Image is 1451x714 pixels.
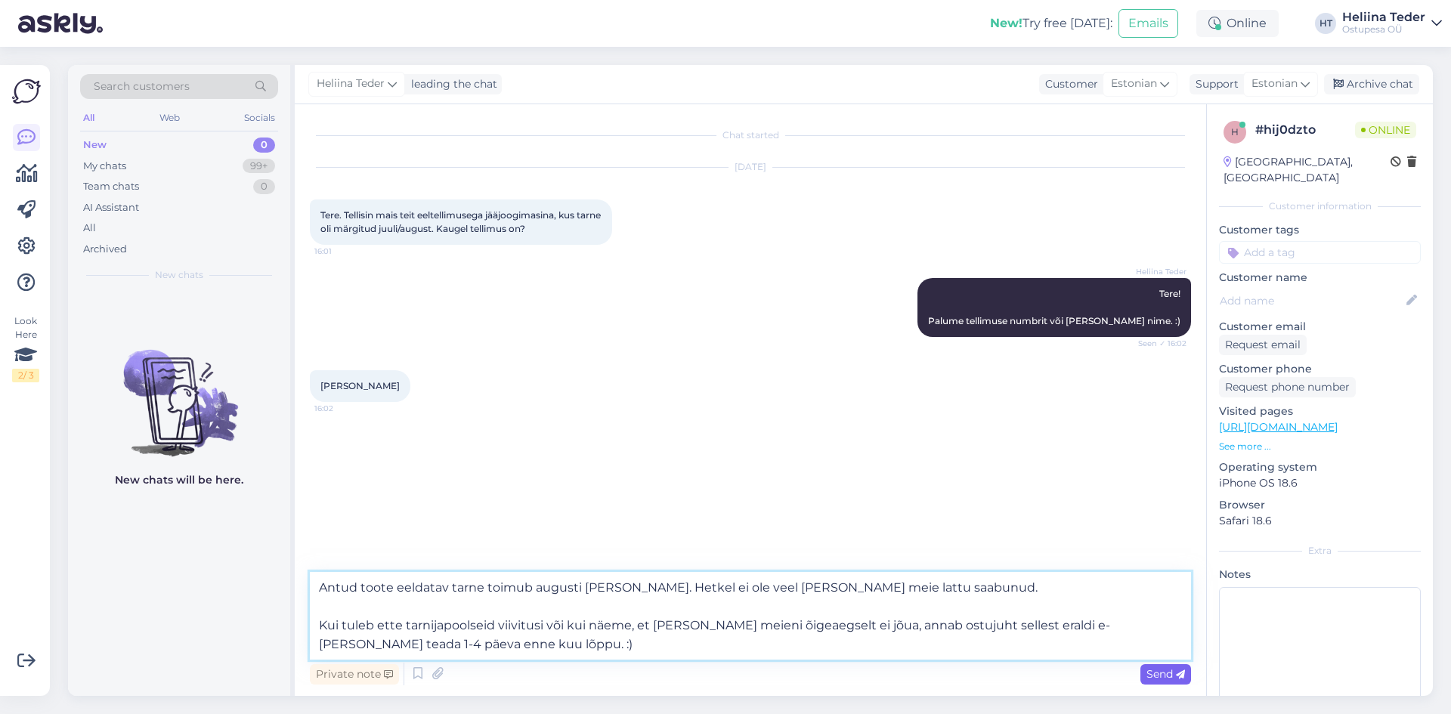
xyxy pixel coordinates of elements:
[12,369,39,382] div: 2 / 3
[1342,23,1425,36] div: Ostupesa OÜ
[317,76,385,92] span: Heliina Teder
[1324,74,1419,94] div: Archive chat
[68,323,290,459] img: No chats
[314,403,371,414] span: 16:02
[1219,513,1421,529] p: Safari 18.6
[1111,76,1157,92] span: Estonian
[1342,11,1425,23] div: Heliina Teder
[115,472,243,488] p: New chats will be here.
[253,179,275,194] div: 0
[320,209,603,234] span: Tere. Tellisin mais teit eeltellimusega jääjoogimasina, kus tarne oli märgitud juuli/august. Kaug...
[1219,403,1421,419] p: Visited pages
[1219,475,1421,491] p: iPhone OS 18.6
[1231,126,1239,138] span: h
[1146,667,1185,681] span: Send
[253,138,275,153] div: 0
[83,138,107,153] div: New
[1219,319,1421,335] p: Customer email
[314,246,371,257] span: 16:01
[1219,440,1421,453] p: See more ...
[83,242,127,257] div: Archived
[1219,377,1356,397] div: Request phone number
[83,159,126,174] div: My chats
[310,160,1191,174] div: [DATE]
[243,159,275,174] div: 99+
[1219,270,1421,286] p: Customer name
[1118,9,1178,38] button: Emails
[1220,292,1403,309] input: Add name
[310,128,1191,142] div: Chat started
[1219,459,1421,475] p: Operating system
[80,108,97,128] div: All
[310,664,399,685] div: Private note
[990,16,1023,30] b: New!
[990,14,1112,32] div: Try free [DATE]:
[12,314,39,382] div: Look Here
[1255,121,1355,139] div: # hij0dzto
[1190,76,1239,92] div: Support
[83,179,139,194] div: Team chats
[1251,76,1298,92] span: Estonian
[320,380,400,391] span: [PERSON_NAME]
[1219,567,1421,583] p: Notes
[1219,222,1421,238] p: Customer tags
[94,79,190,94] span: Search customers
[1219,420,1338,434] a: [URL][DOMAIN_NAME]
[83,200,139,215] div: AI Assistant
[1196,10,1279,37] div: Online
[1130,266,1186,277] span: Heliina Teder
[1224,154,1391,186] div: [GEOGRAPHIC_DATA], [GEOGRAPHIC_DATA]
[1315,13,1336,34] div: HT
[1130,338,1186,349] span: Seen ✓ 16:02
[1219,497,1421,513] p: Browser
[405,76,497,92] div: leading the chat
[1219,199,1421,213] div: Customer information
[1219,361,1421,377] p: Customer phone
[1355,122,1416,138] span: Online
[155,268,203,282] span: New chats
[1219,544,1421,558] div: Extra
[12,77,41,106] img: Askly Logo
[1219,241,1421,264] input: Add a tag
[1342,11,1442,36] a: Heliina TederOstupesa OÜ
[1039,76,1098,92] div: Customer
[156,108,183,128] div: Web
[241,108,278,128] div: Socials
[83,221,96,236] div: All
[310,572,1191,660] textarea: Antud toote eeldatav tarne toimub augusti [PERSON_NAME]. Hetkel ei ole veel [PERSON_NAME] meie la...
[1219,335,1307,355] div: Request email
